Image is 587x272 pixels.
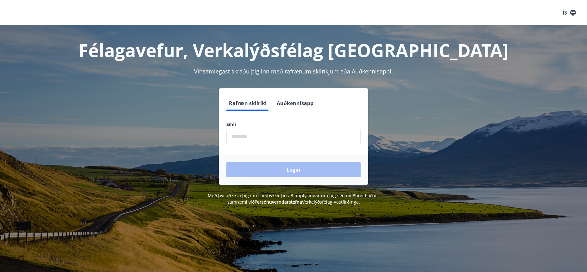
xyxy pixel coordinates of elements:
[255,199,302,205] a: Persónuverndarstefna
[226,121,361,128] label: Sími
[73,38,514,62] h1: Félagavefur, Verkalýðsfélag [GEOGRAPHIC_DATA]
[274,96,316,111] button: Auðkennisapp
[559,7,579,18] button: ÍS
[194,67,393,75] span: Vinsamlegast skráðu þig inn með rafrænum skilríkjum eða Auðkennisappi.
[208,193,380,205] span: Með því að skrá þig inn samþykkir þú að upplýsingar um þig séu meðhöndlaðar í samræmi við Verkalý...
[226,96,269,111] button: Rafræn skilríki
